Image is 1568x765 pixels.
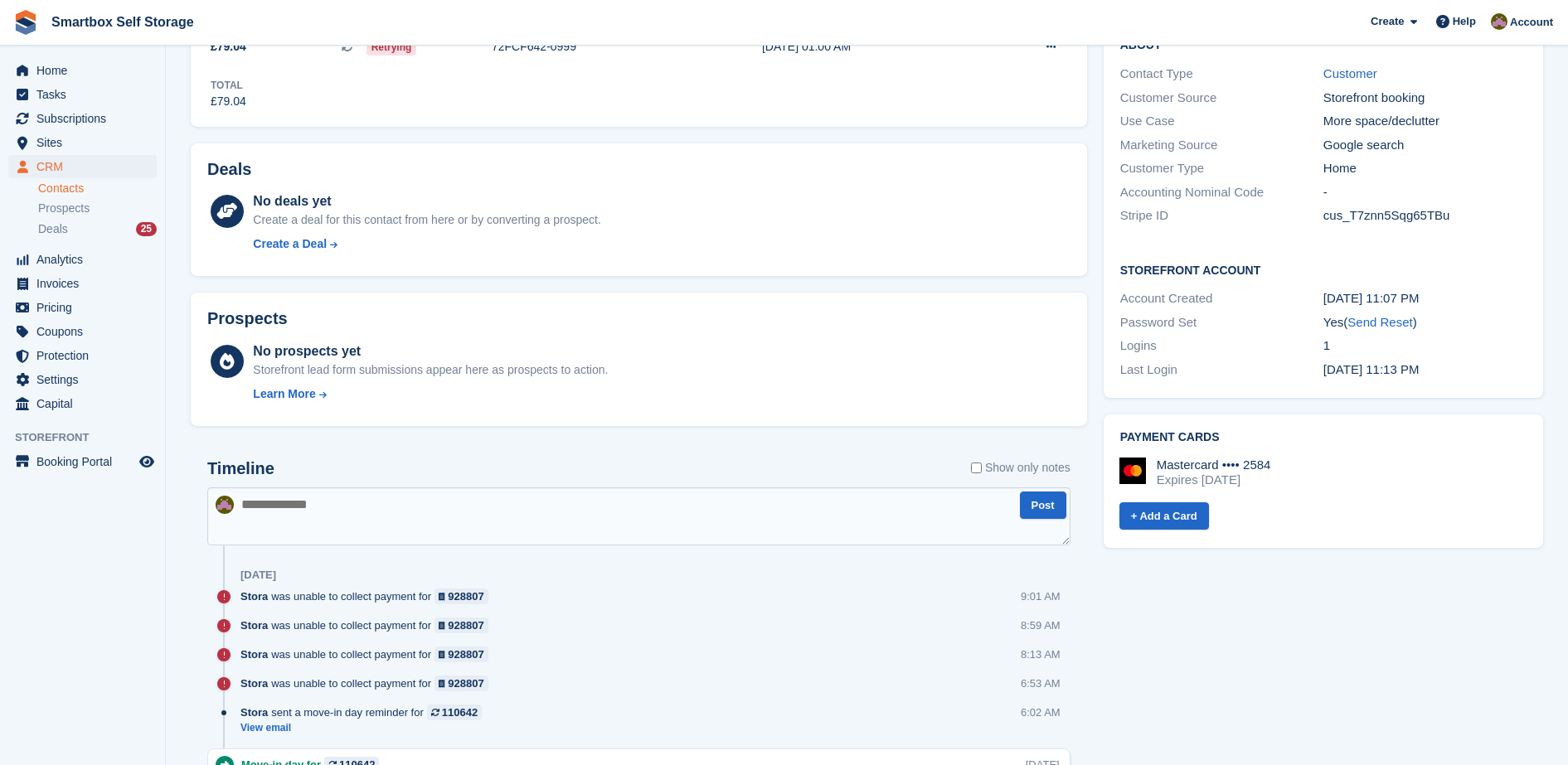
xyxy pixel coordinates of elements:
div: No deals yet [253,191,600,211]
span: Prospects [38,201,90,216]
button: Post [1020,491,1066,519]
div: 6:53 AM [1021,675,1061,691]
span: Invoices [36,272,136,295]
span: Coupons [36,320,136,343]
div: Accounting Nominal Code [1120,183,1323,202]
img: Mastercard Logo [1119,458,1146,484]
a: Send Reset [1347,315,1412,329]
div: 1 [1323,337,1527,356]
span: Sites [36,131,136,154]
a: Preview store [137,452,157,472]
div: Logins [1120,337,1323,356]
img: Kayleigh Devlin [1491,13,1507,30]
div: 928807 [448,617,483,633]
div: Stripe ID [1120,206,1323,225]
span: ( ) [1343,315,1416,329]
label: Show only notes [971,459,1070,477]
time: 2025-09-26 22:13:41 UTC [1323,362,1420,376]
div: Last Login [1120,361,1323,380]
div: 72FCF642-0999 [492,38,710,56]
span: Storefront [15,429,165,446]
a: Create a Deal [253,235,600,253]
span: Stora [240,617,268,633]
a: menu [8,107,157,130]
a: View email [240,721,490,735]
span: Home [36,59,136,82]
a: menu [8,248,157,271]
span: Deals [38,221,68,237]
div: [DATE] 11:07 PM [1323,289,1527,308]
div: 928807 [448,675,483,691]
a: 110642 [427,704,482,720]
div: - [1323,183,1527,202]
a: Contacts [38,181,157,196]
a: 928807 [434,675,488,691]
div: 928807 [448,646,483,662]
a: Learn More [253,385,608,403]
div: £79.04 [211,93,246,110]
div: Create a deal for this contact from here or by converting a prospect. [253,211,600,229]
a: menu [8,392,157,415]
a: + Add a Card [1119,502,1209,530]
div: Marketing Source [1120,136,1323,155]
div: cus_T7znn5Sqg65TBu [1323,206,1527,225]
span: Account [1510,14,1553,31]
a: menu [8,155,157,178]
div: was unable to collect payment for [240,588,497,604]
div: was unable to collect payment for [240,617,497,633]
div: Create a Deal [253,235,327,253]
div: No prospects yet [253,341,608,361]
div: was unable to collect payment for [240,675,497,691]
span: Protection [36,344,136,367]
a: Customer [1323,66,1377,80]
span: Pricing [36,296,136,319]
div: Storefront booking [1323,89,1527,108]
div: Customer Type [1120,159,1323,178]
div: 110642 [442,704,478,720]
div: [DATE] 01:00 AM [762,38,983,56]
span: Analytics [36,248,136,271]
div: 8:13 AM [1021,646,1061,662]
a: Deals 25 [38,220,157,238]
a: menu [8,59,157,82]
span: Stora [240,704,268,720]
span: Subscriptions [36,107,136,130]
a: 928807 [434,646,488,662]
a: Prospects [38,200,157,217]
div: 25 [136,222,157,236]
div: was unable to collect payment for [240,646,497,662]
span: Tasks [36,83,136,106]
span: £79.04 [211,38,246,56]
a: menu [8,296,157,319]
div: Storefront lead form submissions appear here as prospects to action. [253,361,608,379]
a: Smartbox Self Storage [45,8,201,36]
div: sent a move-in day reminder for [240,704,490,720]
img: stora-icon-8386f47178a22dfd0bd8f6a31ec36ba5ce8667c1dd55bd0f319d3a0aa187defe.svg [13,10,38,35]
div: Learn More [253,385,315,403]
div: Expires [DATE] [1157,472,1271,487]
span: CRM [36,155,136,178]
div: Yes [1323,313,1527,332]
div: Mastercard •••• 2584 [1157,458,1271,472]
a: menu [8,344,157,367]
a: menu [8,83,157,106]
div: More space/declutter [1323,112,1527,131]
div: Password Set [1120,313,1323,332]
div: [DATE] [240,569,276,582]
div: Home [1323,159,1527,178]
input: Show only notes [971,459,982,477]
span: Create [1371,13,1404,30]
a: menu [8,272,157,295]
div: 6:02 AM [1021,704,1061,720]
h2: Payment cards [1120,431,1527,444]
div: Account Created [1120,289,1323,308]
a: 928807 [434,588,488,604]
a: menu [8,368,157,391]
a: menu [8,450,157,473]
span: Retrying [367,39,417,56]
a: 928807 [434,617,488,633]
span: Booking Portal [36,450,136,473]
span: Stora [240,588,268,604]
h2: Timeline [207,459,274,478]
h2: Prospects [207,309,288,328]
